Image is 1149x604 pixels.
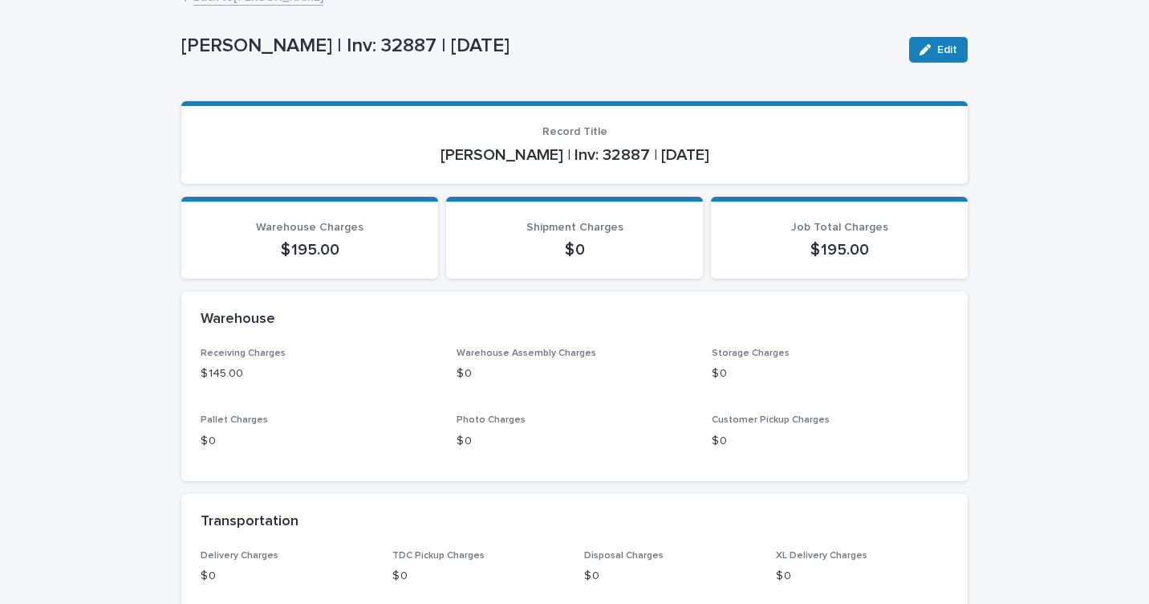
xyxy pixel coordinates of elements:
h2: Warehouse [201,311,275,329]
span: Edit [937,44,957,55]
p: $ 0 [712,365,948,382]
span: Customer Pickup Charges [712,415,830,425]
span: Disposal Charges [584,551,664,561]
span: TDC Pickup Charges [392,551,485,561]
p: $ 195.00 [201,240,419,259]
p: $ 0 [465,240,684,259]
p: $ 0 [457,433,693,450]
span: Warehouse Assembly Charges [457,349,596,358]
span: Warehouse Charges [256,222,363,233]
p: $ 0 [712,433,948,450]
p: $ 0 [201,433,437,450]
button: Edit [909,37,968,63]
span: Storage Charges [712,349,790,358]
span: Shipment Charges [526,222,623,233]
span: Photo Charges [457,415,526,425]
span: Pallet Charges [201,415,268,425]
p: $ 195.00 [730,240,948,259]
p: $ 145.00 [201,365,437,382]
span: Record Title [542,126,607,137]
p: [PERSON_NAME] | Inv: 32887 | [DATE] [181,35,896,58]
span: Job Total Charges [791,222,888,233]
p: [PERSON_NAME] | Inv: 32887 | [DATE] [201,145,948,165]
p: $ 0 [776,568,948,585]
span: Delivery Charges [201,551,278,561]
p: $ 0 [392,568,565,585]
p: $ 0 [457,365,693,382]
p: $ 0 [201,568,373,585]
span: XL Delivery Charges [776,551,867,561]
h2: Transportation [201,513,298,531]
span: Receiving Charges [201,349,286,358]
p: $ 0 [584,568,757,585]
